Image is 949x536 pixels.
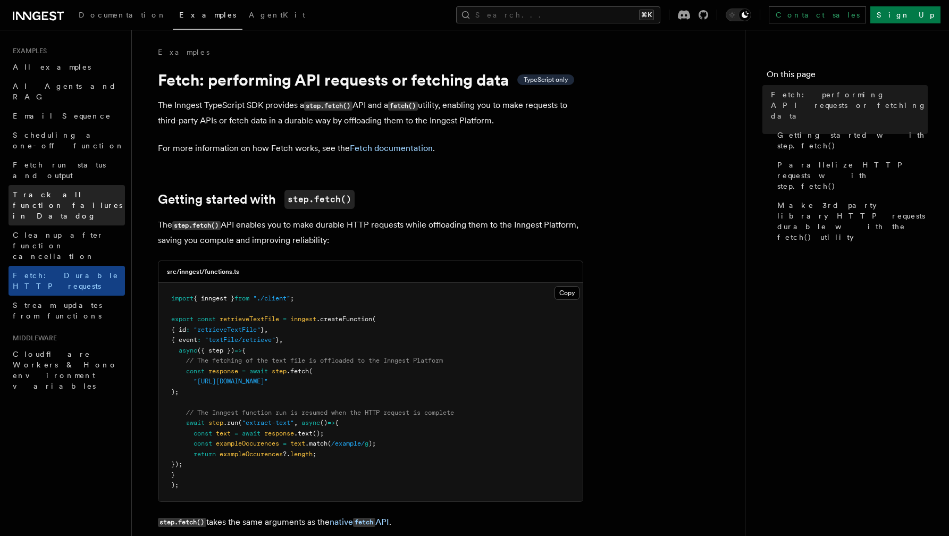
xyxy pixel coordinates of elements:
[205,336,275,344] span: "textFile/retrieve"
[353,518,375,527] code: fetch
[253,295,290,302] span: "./client"
[220,450,283,458] span: exampleOccurences
[290,450,313,458] span: length
[294,430,313,437] span: .text
[777,130,928,151] span: Getting started with step.fetch()
[216,440,279,447] span: exampleOccurences
[13,82,116,101] span: AI Agents and RAG
[172,221,221,230] code: step.fetch()
[197,315,216,323] span: const
[186,367,205,375] span: const
[9,155,125,185] a: Fetch run status and output
[249,367,268,375] span: await
[242,3,312,29] a: AgentKit
[173,3,242,30] a: Examples
[13,350,117,390] span: Cloudflare Workers & Hono environment variables
[13,131,124,150] span: Scheduling a one-off function
[13,161,106,180] span: Fetch run status and output
[313,450,316,458] span: ;
[275,336,279,344] span: }
[9,296,125,325] a: Stream updates from functions
[309,367,313,375] span: (
[294,419,298,426] span: ,
[264,430,294,437] span: response
[158,190,355,209] a: Getting started withstep.fetch()
[171,295,194,302] span: import
[186,357,443,364] span: // The fetching of the text file is offloaded to the Inngest Platform
[771,89,928,121] span: Fetch: performing API requests or fetching data
[171,481,179,489] span: );
[313,430,324,437] span: ();
[365,440,368,447] span: g
[171,460,182,468] span: });
[9,345,125,396] a: Cloudflare Workers & Hono environment variables
[9,266,125,296] a: Fetch: Durable HTTP requests
[767,68,928,85] h4: On this page
[171,471,175,479] span: }
[234,347,242,354] span: =>
[272,367,287,375] span: step
[194,295,234,302] span: { inngest }
[769,6,866,23] a: Contact sales
[194,378,268,385] span: "[URL][DOMAIN_NAME]"
[216,430,231,437] span: text
[9,125,125,155] a: Scheduling a one-off function
[301,419,320,426] span: async
[223,419,238,426] span: .run
[238,419,242,426] span: (
[283,450,290,458] span: ?.
[194,430,212,437] span: const
[242,367,246,375] span: =
[279,336,283,344] span: ,
[777,160,928,191] span: Parallelize HTTP requests with step.fetch()
[305,440,327,447] span: .match
[242,419,294,426] span: "extract-text"
[79,11,166,19] span: Documentation
[726,9,751,21] button: Toggle dark mode
[350,143,433,153] a: Fetch documentation
[870,6,940,23] a: Sign Up
[290,295,294,302] span: ;
[158,141,583,156] p: For more information on how Fetch works, see the .
[171,326,186,333] span: { id
[320,419,327,426] span: ()
[158,70,583,89] h1: Fetch: performing API requests or fetching data
[158,47,209,57] a: Examples
[327,419,335,426] span: =>
[186,326,190,333] span: :
[9,57,125,77] a: All examples
[327,440,331,447] span: (
[13,271,119,290] span: Fetch: Durable HTTP requests
[331,440,365,447] span: /example/
[9,47,47,55] span: Examples
[171,315,194,323] span: export
[639,10,654,20] kbd: ⌘K
[13,301,102,320] span: Stream updates from functions
[171,336,197,344] span: { event
[13,112,111,120] span: Email Sequence
[242,347,246,354] span: {
[72,3,173,29] a: Documentation
[767,85,928,125] a: Fetch: performing API requests or fetching data
[290,440,305,447] span: text
[330,517,389,527] a: nativefetchAPI
[158,518,206,527] code: step.fetch()
[773,196,928,247] a: Make 3rd party library HTTP requests durable with the fetch() utility
[249,11,305,19] span: AgentKit
[388,102,418,111] code: fetch()
[284,190,355,209] code: step.fetch()
[304,102,352,111] code: step.fetch()
[234,295,249,302] span: from
[316,315,372,323] span: .createFunction
[179,347,197,354] span: async
[456,6,660,23] button: Search...⌘K
[13,231,104,261] span: Cleanup after function cancellation
[261,326,264,333] span: }
[9,106,125,125] a: Email Sequence
[283,440,287,447] span: =
[9,225,125,266] a: Cleanup after function cancellation
[158,515,583,530] p: takes the same arguments as the .
[773,155,928,196] a: Parallelize HTTP requests with step.fetch()
[197,336,201,344] span: :
[194,326,261,333] span: "retrieveTextFile"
